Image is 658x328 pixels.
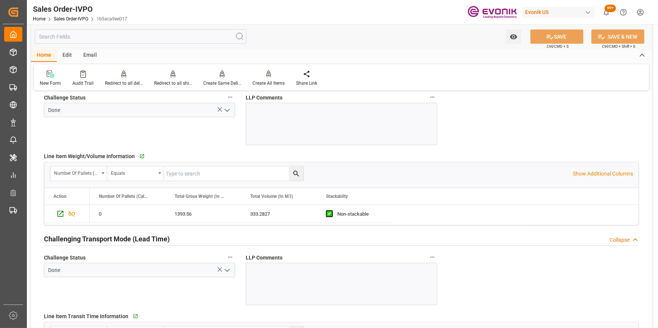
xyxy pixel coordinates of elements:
[54,168,99,177] div: Number Of Pallets (Calculated)
[506,30,521,44] button: open menu
[296,80,317,87] div: Share Link
[35,30,246,44] input: Search Fields
[54,16,88,22] a: Sales Order-IVPO
[53,194,67,199] div: Action
[250,194,293,199] span: Total Volume (In M3)
[522,5,598,19] button: Evonik US
[40,80,61,87] div: New Form
[44,312,128,320] span: Line Item Transit Time Information
[99,194,150,199] span: Number Of Pallets (Calculated)
[105,80,143,87] div: Redirect to all deliveries
[610,236,630,244] div: Collapse
[591,30,644,44] button: SAVE & NEW
[44,205,90,223] div: Press SPACE to select this row.
[246,254,282,262] span: LLP Comments
[78,49,103,62] div: Email
[326,194,348,199] span: Stackablity
[44,152,135,160] span: Line Item Weight/Volume Information
[221,264,232,276] button: open menu
[602,44,635,49] span: Ctrl/CMD + Shift + S
[107,166,164,181] button: open menu
[44,234,170,244] h2: Challenging Transport Mode (Lead Time)
[337,205,384,223] div: Non-stackable
[44,254,86,262] span: Challenge Status
[111,168,156,177] div: Equals
[225,92,235,102] button: Challenge Status
[468,6,517,19] img: Evonik-brand-mark-Deep-Purple-RGB.jpeg_1700498283.jpeg
[427,252,437,262] button: LLP Comments
[253,80,285,87] div: Create All Items
[164,166,303,181] input: Type to search
[90,205,165,222] div: 0
[573,170,633,178] p: Show Additional Columns
[241,205,317,222] div: 333.2827
[57,49,78,62] div: Edit
[50,166,107,181] button: open menu
[31,49,57,62] div: Home
[225,252,235,262] button: Challenge Status
[427,92,437,102] button: LLP Comments
[90,205,393,223] div: Press SPACE to select this row.
[33,16,45,22] a: Home
[165,205,241,222] div: 1393.56
[33,3,127,15] div: Sales Order-IVPO
[246,94,282,102] span: LLP Comments
[522,7,595,18] div: Evonik US
[547,44,569,49] span: Ctrl/CMD + S
[605,5,616,12] span: 99+
[72,80,94,87] div: Audit Trail
[44,94,86,102] span: Challenge Status
[615,4,632,21] button: Help Center
[203,80,241,87] div: Create Same Delivery Date
[175,194,225,199] span: Total Gross Weight (In KG)
[530,30,583,44] button: SAVE
[598,4,615,21] button: show 100 new notifications
[154,80,192,87] div: Redirect to all shipments
[289,166,303,181] button: search button
[221,104,232,116] button: open menu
